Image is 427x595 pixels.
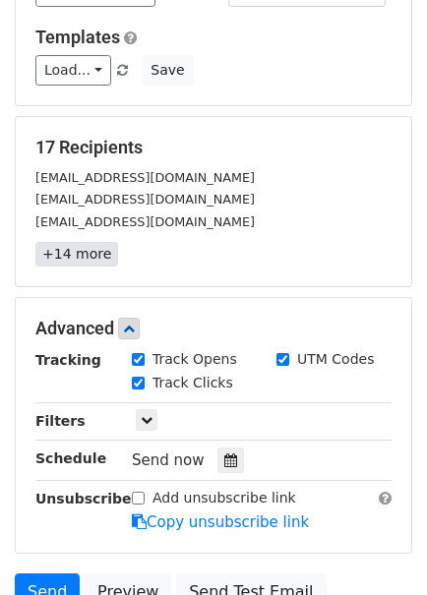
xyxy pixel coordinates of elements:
label: UTM Codes [297,349,374,370]
h5: Advanced [35,318,392,339]
strong: Filters [35,413,86,429]
h5: 17 Recipients [35,137,392,158]
strong: Unsubscribe [35,491,132,506]
iframe: Chat Widget [329,501,427,595]
label: Track Opens [152,349,237,370]
a: Load... [35,55,111,86]
small: [EMAIL_ADDRESS][DOMAIN_NAME] [35,214,255,229]
small: [EMAIL_ADDRESS][DOMAIN_NAME] [35,192,255,207]
a: Templates [35,27,120,47]
span: Send now [132,451,205,469]
a: +14 more [35,242,118,267]
label: Add unsubscribe link [152,488,296,508]
a: Copy unsubscribe link [132,513,309,531]
label: Track Clicks [152,373,233,393]
strong: Tracking [35,352,101,368]
strong: Schedule [35,450,106,466]
small: [EMAIL_ADDRESS][DOMAIN_NAME] [35,170,255,185]
button: Save [142,55,193,86]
